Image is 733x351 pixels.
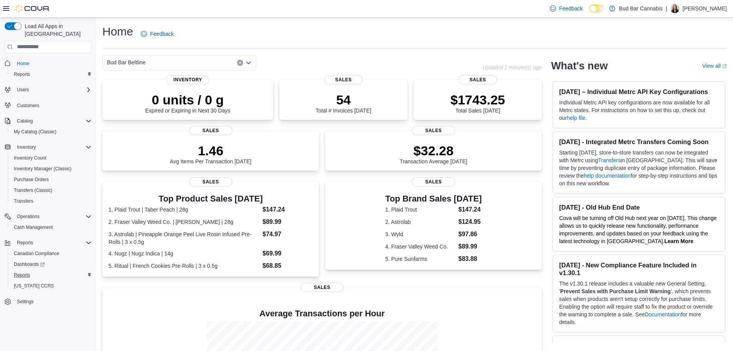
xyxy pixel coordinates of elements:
[559,215,716,244] span: Cova will be turning off Old Hub next year on [DATE]. This change allows us to quickly release ne...
[451,92,505,107] p: $1743.25
[458,254,482,264] dd: $83.88
[385,218,455,226] dt: 2. Astrolab
[17,60,29,67] span: Home
[551,60,608,72] h2: What's new
[14,212,92,221] span: Operations
[14,129,57,135] span: My Catalog (Classic)
[8,280,95,291] button: [US_STATE] CCRS
[11,260,92,269] span: Dashboards
[385,230,455,238] dt: 3. Wyld
[11,196,36,206] a: Transfers
[14,238,36,247] button: Reports
[11,164,92,173] span: Inventory Manager (Classic)
[11,270,92,280] span: Reports
[702,63,727,69] a: View allExternal link
[670,4,680,13] div: Kelsey G
[14,250,59,257] span: Canadian Compliance
[11,260,48,269] a: Dashboards
[559,99,719,122] p: Individual Metrc API key configurations are now available for all Metrc states. For instructions ...
[458,242,482,251] dd: $89.99
[170,143,252,158] p: 1.46
[483,64,542,71] p: Updated 1 minute(s) ago
[14,59,32,68] a: Home
[14,224,53,230] span: Cash Management
[8,163,95,174] button: Inventory Manager (Classic)
[15,5,50,12] img: Cova
[262,205,313,214] dd: $147.24
[619,4,663,13] p: Bud Bar Cannabis
[14,238,92,247] span: Reports
[14,143,39,152] button: Inventory
[8,69,95,80] button: Reports
[14,212,43,221] button: Operations
[2,237,95,248] button: Reports
[11,249,62,258] a: Canadian Compliance
[301,283,344,292] span: Sales
[145,92,230,114] div: Expired or Expiring in Next 30 Days
[8,222,95,233] button: Cash Management
[14,297,92,306] span: Settings
[385,206,455,213] dt: 1. Plaid Trout
[109,262,259,270] dt: 5. Ritual | French Cookies Pre-Rolls | 3 x 0.5g
[107,58,145,67] span: Bud Bar Beltline
[14,143,92,152] span: Inventory
[14,101,42,110] a: Customers
[567,115,585,121] a: help file
[109,250,259,257] dt: 4. Nugz | Nugz Indica | 14g
[262,249,313,258] dd: $69.99
[2,211,95,222] button: Operations
[166,75,209,84] span: Inventory
[11,175,52,184] a: Purchase Orders
[8,185,95,196] button: Transfers (Classic)
[665,238,693,244] a: Learn More
[584,173,631,179] a: help documentation
[2,100,95,111] button: Customers
[14,85,32,94] button: Users
[8,248,95,259] button: Canadian Compliance
[11,186,55,195] a: Transfers (Classic)
[598,157,621,163] a: Transfers
[5,55,92,327] nav: Complex example
[170,143,252,165] div: Avg Items Per Transaction [DATE]
[458,230,482,239] dd: $97.86
[138,26,177,42] a: Feedback
[109,309,536,318] h4: Average Transactions per Hour
[14,71,30,77] span: Reports
[8,259,95,270] a: Dashboards
[2,296,95,307] button: Settings
[11,175,92,184] span: Purchase Orders
[109,218,259,226] dt: 2. Fraser Valley Weed Co. | [PERSON_NAME] | 28g
[559,203,719,211] h3: [DATE] - Old Hub End Date
[14,101,92,110] span: Customers
[683,4,727,13] p: [PERSON_NAME]
[17,87,29,93] span: Users
[11,281,57,291] a: [US_STATE] CCRS
[109,230,259,246] dt: 3. Astrolab | Pineapple Orange Peel Live Rosin Infused Pre-Rolls | 3 x 0.5g
[412,177,455,186] span: Sales
[14,261,45,267] span: Dashboards
[11,153,50,163] a: Inventory Count
[14,187,52,193] span: Transfers (Classic)
[451,92,505,114] div: Total Sales [DATE]
[385,194,482,203] h3: Top Brand Sales [DATE]
[400,143,468,165] div: Transaction Average [DATE]
[8,270,95,280] button: Reports
[14,297,37,306] a: Settings
[2,58,95,69] button: Home
[262,217,313,227] dd: $89.99
[316,92,371,107] p: 54
[150,30,174,38] span: Feedback
[2,84,95,95] button: Users
[17,102,39,109] span: Customers
[14,59,92,68] span: Home
[385,255,455,263] dt: 5. Pure Sunfarms
[412,126,455,135] span: Sales
[11,223,56,232] a: Cash Management
[14,198,33,204] span: Transfers
[11,127,60,136] a: My Catalog (Classic)
[11,186,92,195] span: Transfers (Classic)
[14,166,72,172] span: Inventory Manager (Classic)
[559,149,719,187] p: Starting [DATE], store-to-store transfers can now be integrated with Metrc using in [GEOGRAPHIC_D...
